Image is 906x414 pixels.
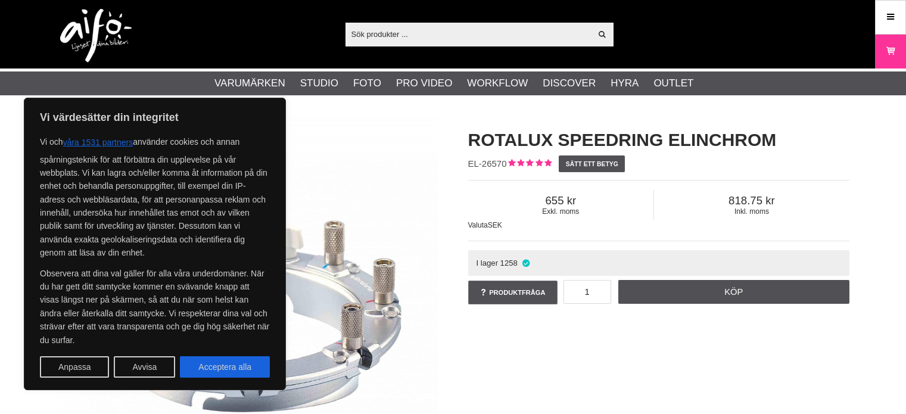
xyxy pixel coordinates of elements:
[24,98,286,390] div: Vi värdesätter din integritet
[40,356,109,378] button: Anpassa
[611,76,639,91] a: Hyra
[468,207,654,216] span: Exkl. moms
[521,259,531,267] i: I lager
[345,25,591,43] input: Sök produkter ...
[114,356,175,378] button: Avvisa
[543,76,596,91] a: Discover
[468,127,849,152] h1: Rotalux Speedring Elinchrom
[654,194,849,207] span: 818.75
[618,280,849,304] a: Köp
[468,281,558,304] a: Produktfråga
[60,9,132,63] img: logo.png
[468,221,488,229] span: Valuta
[40,110,270,124] p: Vi värdesätter din integritet
[559,155,625,172] a: Sätt ett betyg
[654,207,849,216] span: Inkl. moms
[180,356,270,378] button: Acceptera alla
[300,76,338,91] a: Studio
[353,76,381,91] a: Foto
[653,76,693,91] a: Outlet
[214,76,285,91] a: Varumärken
[63,132,133,153] button: våra 1531 partners
[467,76,528,91] a: Workflow
[468,194,654,207] span: 655
[40,132,270,260] p: Vi och använder cookies och annan spårningsteknik för att förbättra din upplevelse på vår webbpla...
[476,259,498,267] span: I lager
[488,221,502,229] span: SEK
[396,76,452,91] a: Pro Video
[507,158,552,170] div: Kundbetyg: 5.00
[40,267,270,347] p: Observera att dina val gäller för alla våra underdomäner. När du har gett ditt samtycke kommer en...
[468,158,507,169] span: EL-26570
[500,259,518,267] span: 1258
